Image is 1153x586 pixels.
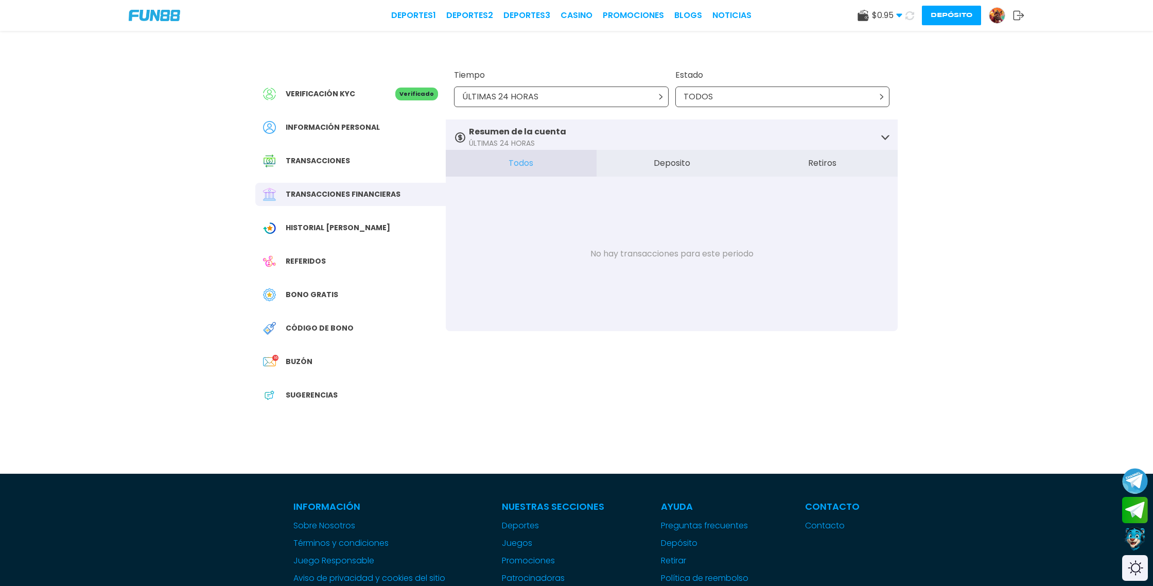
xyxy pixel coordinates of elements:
span: Historial [PERSON_NAME] [286,222,390,233]
img: Avatar [989,8,1005,23]
img: Wagering Transaction [263,221,276,234]
a: Verificación KYCVerificado [255,82,446,106]
span: Sugerencias [286,390,338,401]
span: Referidos [286,256,326,267]
img: Free Bonus [263,288,276,301]
a: Política de reembolso [661,572,748,584]
button: Join telegram [1122,497,1148,524]
img: Transaction History [263,154,276,167]
button: Join telegram channel [1122,468,1148,494]
a: Preguntas frecuentes [661,520,748,532]
a: Transaction HistoryTransacciones [255,149,446,173]
img: Redeem Bonus [263,322,276,335]
a: Free BonusBono Gratis [255,283,446,306]
a: Promociones [603,9,664,22]
p: Tiempo [454,69,669,81]
span: Bono Gratis [286,289,338,300]
a: Promociones [502,555,604,567]
p: Nuestras Secciones [502,499,604,513]
a: Sobre Nosotros [293,520,445,532]
p: Contacto [805,499,860,513]
div: Switch theme [1122,555,1148,581]
img: Inbox [263,355,276,368]
a: Aviso de privacidad y cookies del sitio [293,572,445,584]
a: PersonalInformación personal [255,116,446,139]
a: App FeedbackSugerencias [255,384,446,407]
p: Información [293,499,445,513]
a: InboxBuzón16 [255,350,446,373]
button: Todos [446,150,597,177]
a: Términos y condiciones [293,537,445,549]
img: App Feedback [263,389,276,402]
span: Verificación KYC [286,89,355,99]
a: NOTICIAS [712,9,752,22]
button: Depósito [922,6,981,25]
button: Retiros [747,150,898,177]
a: Patrocinadoras [502,572,604,584]
a: BLOGS [674,9,702,22]
a: ReferralReferidos [255,250,446,273]
button: Contact customer service [1122,526,1148,553]
a: Deportes2 [446,9,493,22]
a: Juego Responsable [293,555,445,567]
a: CASINO [561,9,592,22]
a: Wagering TransactionHistorial [PERSON_NAME] [255,216,446,239]
p: Verificado [395,88,438,100]
p: No hay transacciones para este periodo [590,248,754,260]
p: ÚLTIMAS 24 HORAS [469,138,566,149]
img: Referral [263,255,276,268]
img: Financial Transaction [263,188,276,201]
a: Financial TransactionTransacciones financieras [255,183,446,206]
a: Retirar [661,555,748,567]
button: Deposito [597,150,747,177]
button: Juegos [502,537,532,549]
p: Ayuda [661,499,748,513]
a: Contacto [805,520,860,532]
span: Información personal [286,122,380,133]
p: Estado [675,69,890,81]
p: Resumen de la cuenta [469,126,566,138]
span: $ 0.95 [872,9,902,22]
p: ÚLTIMAS 24 HORAS [462,91,538,103]
a: Deportes [502,520,604,532]
a: Deportes3 [503,9,550,22]
p: 16 [272,355,278,361]
a: Depósito [661,537,748,549]
img: Personal [263,121,276,134]
a: Avatar [989,7,1013,24]
span: Buzón [286,356,312,367]
a: Deportes1 [391,9,436,22]
img: Company Logo [129,10,180,21]
span: Transacciones [286,156,350,166]
a: Redeem BonusCódigo de bono [255,317,446,340]
span: Código de bono [286,323,354,334]
p: TODOS [684,91,713,103]
span: Transacciones financieras [286,189,400,200]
